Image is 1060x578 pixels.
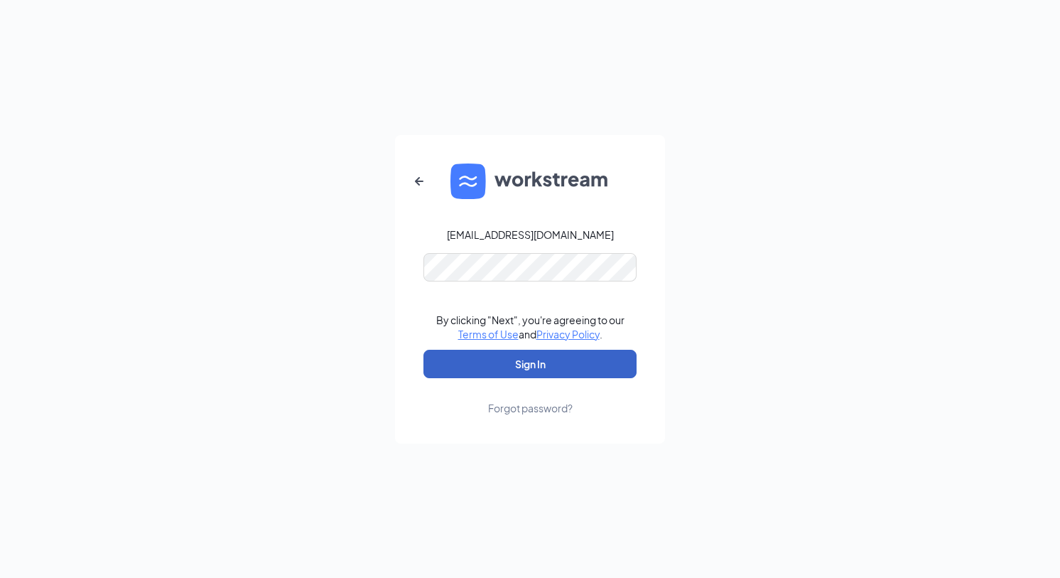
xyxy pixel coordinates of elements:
div: Forgot password? [488,401,573,415]
img: WS logo and Workstream text [450,164,610,199]
button: Sign In [423,350,637,378]
button: ArrowLeftNew [402,164,436,198]
div: By clicking "Next", you're agreeing to our and . [436,313,624,341]
div: [EMAIL_ADDRESS][DOMAIN_NAME] [447,228,614,242]
a: Privacy Policy [536,328,600,341]
a: Terms of Use [458,328,519,341]
svg: ArrowLeftNew [411,173,428,190]
a: Forgot password? [488,378,573,415]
